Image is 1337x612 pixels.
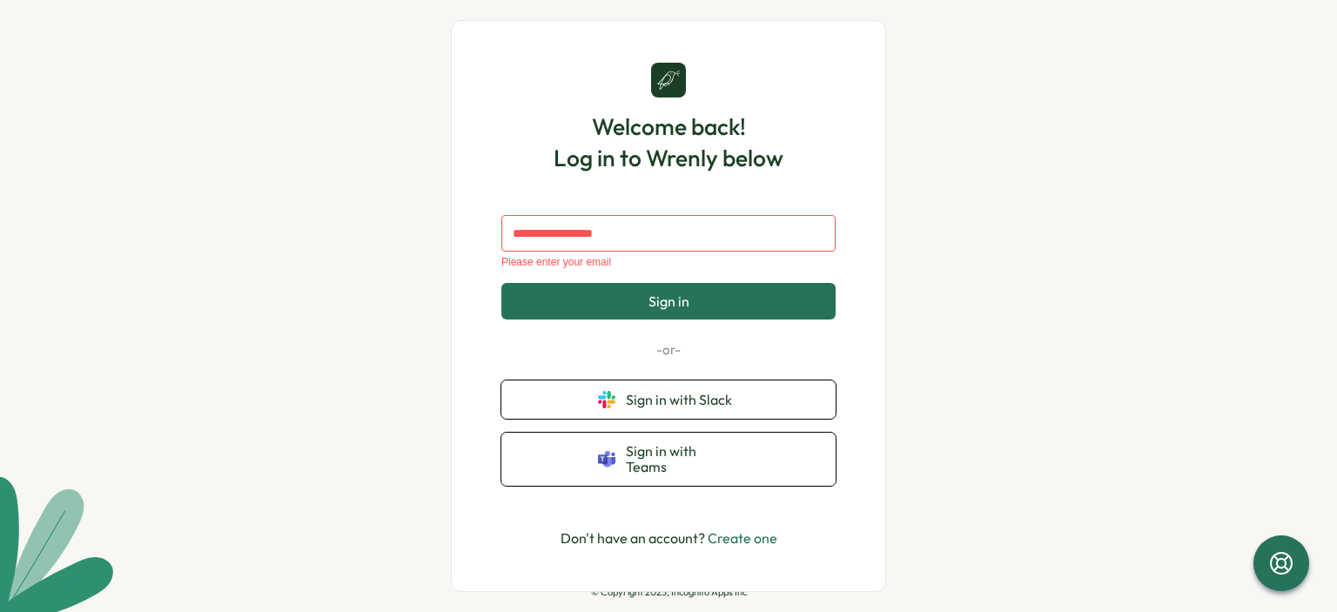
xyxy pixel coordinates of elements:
span: Sign in with Teams [626,443,739,475]
p: Don't have an account? [561,528,777,549]
a: Create one [708,529,777,547]
h1: Welcome back! Log in to Wrenly below [554,111,783,172]
span: Sign in [648,293,689,309]
p: © Copyright 2025, Incognito Apps Inc [591,587,747,598]
div: Please enter your email [501,256,836,268]
p: -or- [501,340,836,360]
button: Sign in with Slack [501,380,836,419]
button: Sign in [501,283,836,319]
button: Sign in with Teams [501,433,836,486]
span: Sign in with Slack [626,392,739,407]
